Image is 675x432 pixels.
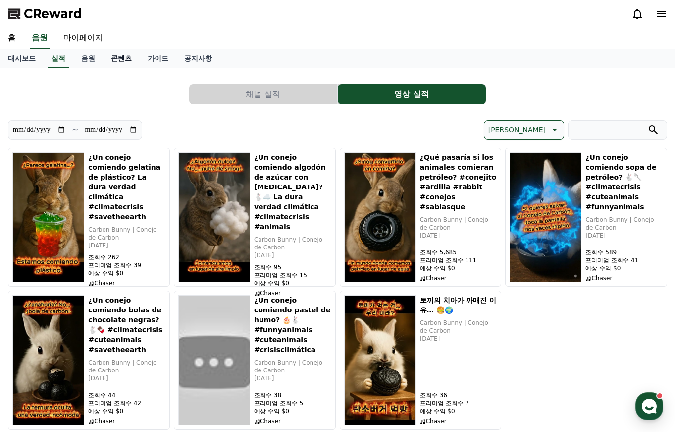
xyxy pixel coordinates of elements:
p: 프리미엄 조회수 15 [254,271,331,279]
button: 채널 실적 [189,84,337,104]
p: Carbon Bunny | Conejo de Carbon [88,359,165,374]
h5: ¿Un conejo comiendo algodón de azúcar con [MEDICAL_DATA]? 🐇☁️ La dura verdad climática #climatecr... [254,152,331,232]
a: 음원 [30,28,50,49]
img: ¿Un conejo comiendo bolas de chocolate negras? 🐇🍫 #climatecrisis #cuteanimals #savetheearth [12,295,84,425]
p: Carbon Bunny | Conejo de Carbon [420,216,497,232]
p: 예상 수익 $0 [88,407,165,415]
a: 채널 실적 [189,84,338,104]
button: ¿Qué pasaría si los animales comieran petróleo? #conejito #ardilla #rabbit #conejos #sabiasque ¿Q... [340,148,502,287]
p: Chaser [420,417,497,425]
a: 가이드 [140,49,176,68]
img: ¿Un conejo comiendo sopa de petróleo? 🐇🥄 #climatecrisis #cuteanimals #funnyanimals [510,152,581,282]
img: ¿Un conejo comiendo pastel de humo? 🎂🐇 #funnyanimals #cuteanimals #crisisclimática [178,295,250,425]
span: 대화 [91,330,103,338]
img: 토끼의 치아가 까매진 이유… 🍔🌍 [344,295,416,425]
p: 조회수 5,685 [420,248,497,256]
p: 조회수 36 [420,391,497,399]
span: CReward [24,6,82,22]
button: [PERSON_NAME] [484,120,564,140]
h5: ¿Qué pasaría si los animales comieran petróleo? #conejito #ardilla #rabbit #conejos #sabiasque [420,152,497,212]
button: 토끼의 치아가 까매진 이유… 🍔🌍 토끼의 치아가 까매진 이유… 🍔🌍 Carbon Bunny | Conejo de Carbon [DATE] 조회수 36 프리미엄 조회수 7 예상... [340,291,502,430]
span: 설정 [153,329,165,337]
h5: ¿Un conejo comiendo pastel de humo? 🎂🐇 #funnyanimals #cuteanimals #crisisclimática [254,295,331,355]
a: 음원 [73,49,103,68]
a: 콘텐츠 [103,49,140,68]
p: 프리미엄 조회수 39 [88,261,165,269]
p: [DATE] [420,335,497,343]
button: ¿Un conejo comiendo gelatina de plástico? La dura verdad climática #climatecrisis #savetheearth ¿... [8,148,170,287]
a: CReward [8,6,82,22]
p: 예상 수익 $0 [420,407,497,415]
p: Carbon Bunny | Conejo de Carbon [88,226,165,242]
p: [PERSON_NAME] [488,123,546,137]
a: 대화 [65,314,128,339]
a: 홈 [3,314,65,339]
button: ¿Un conejo comiendo bolas de chocolate negras? 🐇🍫 #climatecrisis #cuteanimals #savetheearth ¿Un c... [8,291,170,430]
p: Chaser [254,417,331,425]
p: 프리미엄 조회수 111 [420,256,497,264]
p: Carbon Bunny | Conejo de Carbon [585,216,663,232]
p: Chaser [88,417,165,425]
h5: 토끼의 치아가 까매진 이유… 🍔🌍 [420,295,497,315]
h5: ¿Un conejo comiendo bolas de chocolate negras? 🐇🍫 #climatecrisis #cuteanimals #savetheearth [88,295,165,355]
p: 조회수 262 [88,253,165,261]
button: ¿Un conejo comiendo sopa de petróleo? 🐇🥄 #climatecrisis #cuteanimals #funnyanimals ¿Un conejo com... [505,148,667,287]
p: [DATE] [88,374,165,382]
h5: ¿Un conejo comiendo sopa de petróleo? 🐇🥄 #climatecrisis #cuteanimals #funnyanimals [585,152,663,212]
p: 조회수 44 [88,391,165,399]
p: [DATE] [88,242,165,249]
p: Chaser [420,274,497,282]
p: 예상 수익 $0 [585,264,663,272]
p: [DATE] [254,251,331,259]
p: 프리미엄 조회수 41 [585,256,663,264]
p: 예상 수익 $0 [254,279,331,287]
p: 프리미엄 조회수 7 [420,399,497,407]
img: ¿Qué pasaría si los animales comieran petróleo? #conejito #ardilla #rabbit #conejos #sabiasque [344,152,416,282]
p: [DATE] [254,374,331,382]
p: Chaser [585,274,663,282]
a: 공지사항 [176,49,220,68]
p: [DATE] [420,232,497,240]
p: 예상 수익 $0 [420,264,497,272]
p: 조회수 38 [254,391,331,399]
p: 조회수 589 [585,248,663,256]
p: 프리미엄 조회수 42 [88,399,165,407]
p: Carbon Bunny | Conejo de Carbon [420,319,497,335]
p: 예상 수익 $0 [88,269,165,277]
p: 프리미엄 조회수 5 [254,399,331,407]
p: 예상 수익 $0 [254,407,331,415]
p: 조회수 95 [254,263,331,271]
button: ¿Un conejo comiendo algodón de azúcar con smog? 🐇☁️ La dura verdad climática #climatecrisis #anim... [174,148,336,287]
img: ¿Un conejo comiendo gelatina de plástico? La dura verdad climática #climatecrisis #savetheearth [12,152,84,282]
button: ¿Un conejo comiendo pastel de humo? 🎂🐇 #funnyanimals #cuteanimals #crisisclimática ¿Un conejo com... [174,291,336,430]
span: 홈 [31,329,37,337]
p: Carbon Bunny | Conejo de Carbon [254,359,331,374]
a: 영상 실적 [338,84,486,104]
p: Chaser [88,279,165,287]
h5: ¿Un conejo comiendo gelatina de plástico? La dura verdad climática #climatecrisis #savetheearth [88,152,165,222]
a: 실적 [48,49,69,68]
img: ¿Un conejo comiendo algodón de azúcar con smog? 🐇☁️ La dura verdad climática #climatecrisis #animals [178,152,250,282]
p: ~ [72,124,78,136]
button: 영상 실적 [338,84,486,104]
p: Carbon Bunny | Conejo de Carbon [254,236,331,251]
a: 마이페이지 [55,28,111,49]
a: 설정 [128,314,190,339]
p: Chaser [254,289,331,297]
p: [DATE] [585,232,663,240]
